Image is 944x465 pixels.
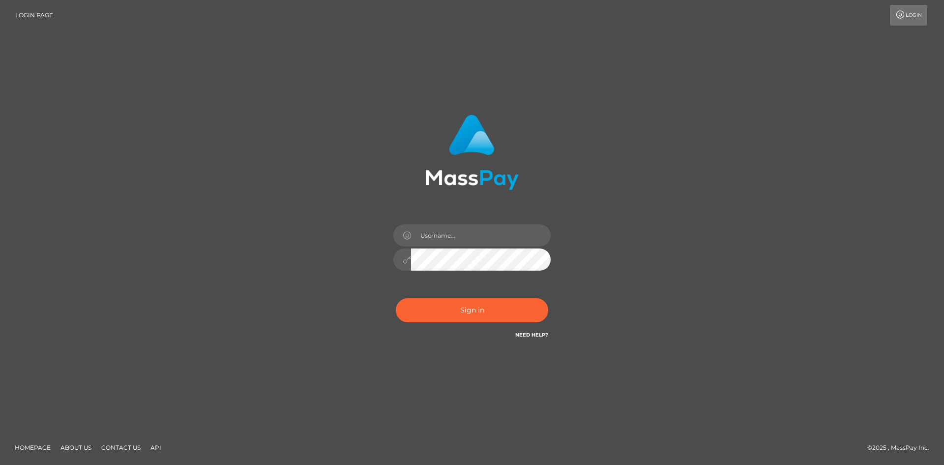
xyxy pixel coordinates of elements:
a: Contact Us [97,440,145,455]
a: About Us [57,440,95,455]
a: Homepage [11,440,55,455]
input: Username... [411,224,551,247]
button: Sign in [396,298,548,322]
a: Login [890,5,927,26]
div: © 2025 , MassPay Inc. [867,442,937,453]
img: MassPay Login [425,115,519,190]
a: API [147,440,165,455]
a: Login Page [15,5,53,26]
a: Need Help? [515,332,548,338]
